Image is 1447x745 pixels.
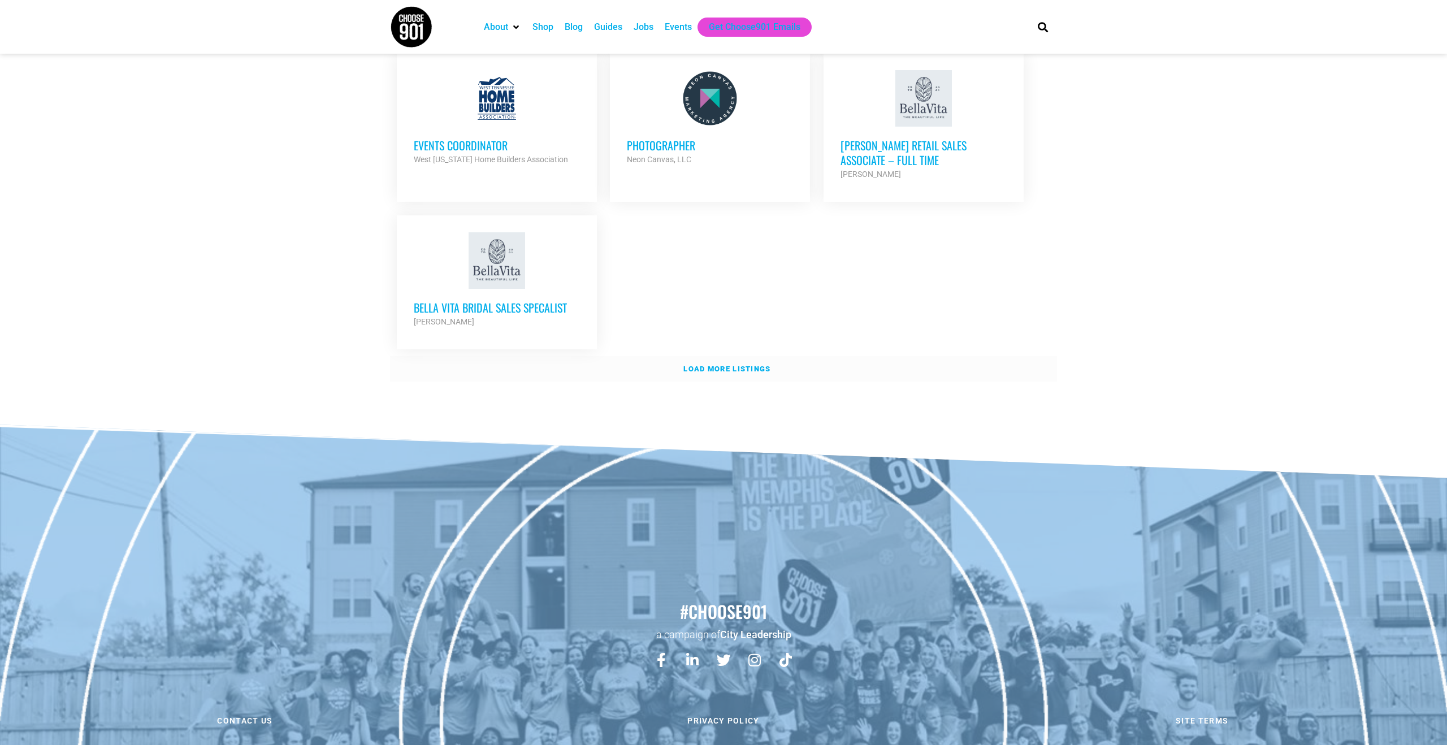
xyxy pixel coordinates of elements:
[687,717,759,725] span: Privacy Policy
[8,709,482,733] a: Contact us
[390,356,1057,382] a: Load more listings
[414,300,580,315] h3: Bella Vita Bridal Sales Specalist
[824,53,1024,198] a: [PERSON_NAME] Retail Sales Associate – Full Time [PERSON_NAME]
[487,709,960,733] a: Privacy Policy
[217,717,272,725] span: Contact us
[478,18,527,37] div: About
[414,155,568,164] strong: West [US_STATE] Home Builders Association
[841,170,901,179] strong: [PERSON_NAME]
[397,53,597,183] a: Events Coordinator West [US_STATE] Home Builders Association
[414,138,580,153] h3: Events Coordinator
[709,20,800,34] a: Get Choose901 Emails
[478,18,1019,37] nav: Main nav
[565,20,583,34] a: Blog
[720,629,791,640] a: City Leadership
[1176,717,1228,725] span: Site Terms
[6,627,1441,642] p: a campaign of
[1034,18,1052,36] div: Search
[610,53,810,183] a: Photographer Neon Canvas, LLC
[484,20,508,34] a: About
[6,600,1441,623] h2: #choose901
[965,709,1439,733] a: Site Terms
[594,20,622,34] a: Guides
[665,20,692,34] a: Events
[532,20,553,34] a: Shop
[634,20,653,34] a: Jobs
[627,155,691,164] strong: Neon Canvas, LLC
[397,215,597,345] a: Bella Vita Bridal Sales Specalist [PERSON_NAME]
[627,138,793,153] h3: Photographer
[683,365,770,373] strong: Load more listings
[414,317,474,326] strong: [PERSON_NAME]
[841,138,1007,167] h3: [PERSON_NAME] Retail Sales Associate – Full Time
